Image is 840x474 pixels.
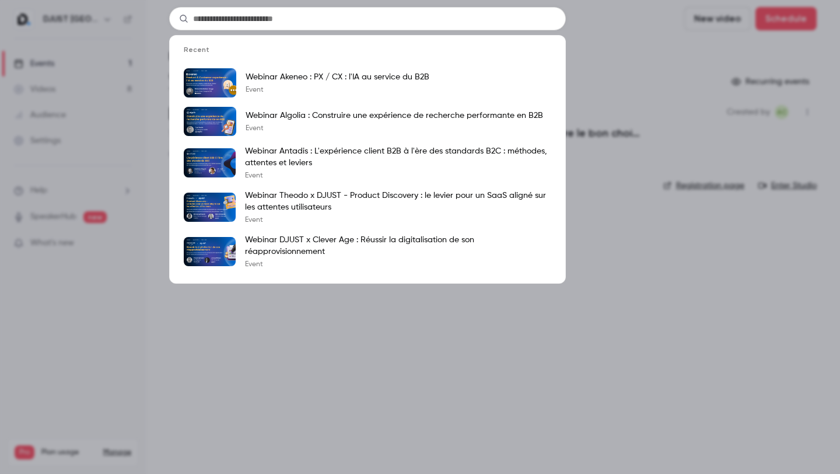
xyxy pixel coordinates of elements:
p: Webinar Antadis : L'expérience client B2B à l'ère des standards B2C : méthodes, attentes et leviers [245,145,551,169]
img: Webinar Algolia : Construire une expérience de recherche performante en B2B [184,107,236,136]
img: Webinar DJUST x Clever Age : Réussir la digitalisation de son réapprovisionnement [184,237,236,266]
p: Event [245,171,551,180]
p: Webinar DJUST x Clever Age : Réussir la digitalisation de son réapprovisionnement [245,234,551,257]
img: Webinar Theodo x DJUST - Product Discovery : le levier pour un SaaS aligné sur les attentes utili... [184,193,236,222]
p: Webinar Algolia : Construire une expérience de recherche performante en B2B [246,110,543,121]
img: Webinar Akeneo : PX / CX : l'IA au service du B2B [184,68,236,97]
p: Event [245,260,551,269]
li: Recent [170,45,565,64]
p: Event [246,85,429,95]
p: Event [245,215,551,225]
p: Webinar Theodo x DJUST - Product Discovery : le levier pour un SaaS aligné sur les attentes utili... [245,190,551,213]
p: Webinar Akeneo : PX / CX : l'IA au service du B2B [246,71,429,83]
img: Webinar Antadis : L'expérience client B2B à l'ère des standards B2C : méthodes, attentes et leviers [184,148,236,177]
p: Event [246,124,543,133]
